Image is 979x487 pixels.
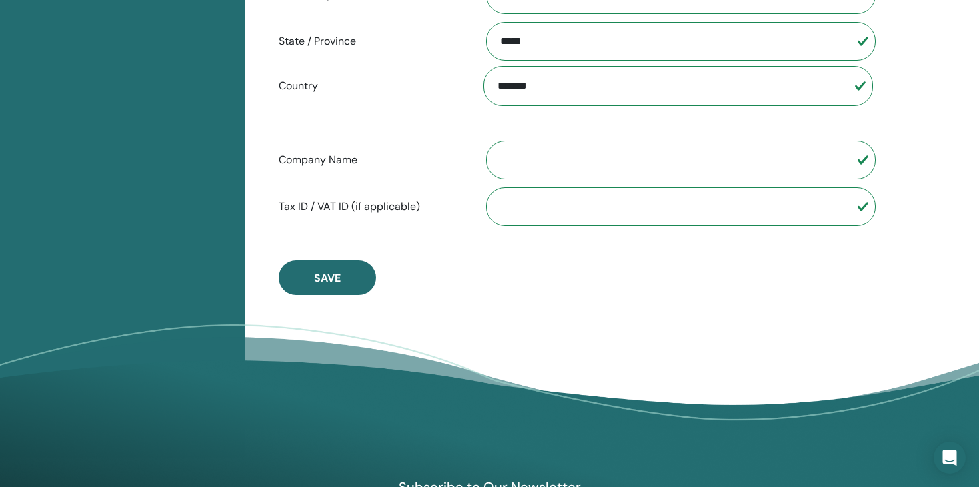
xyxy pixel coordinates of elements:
[269,147,473,173] label: Company Name
[934,442,966,474] div: Open Intercom Messenger
[279,260,376,295] button: Save
[269,73,473,99] label: Country
[314,271,341,285] span: Save
[269,194,473,219] label: Tax ID / VAT ID (if applicable)
[269,29,473,54] label: State / Province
